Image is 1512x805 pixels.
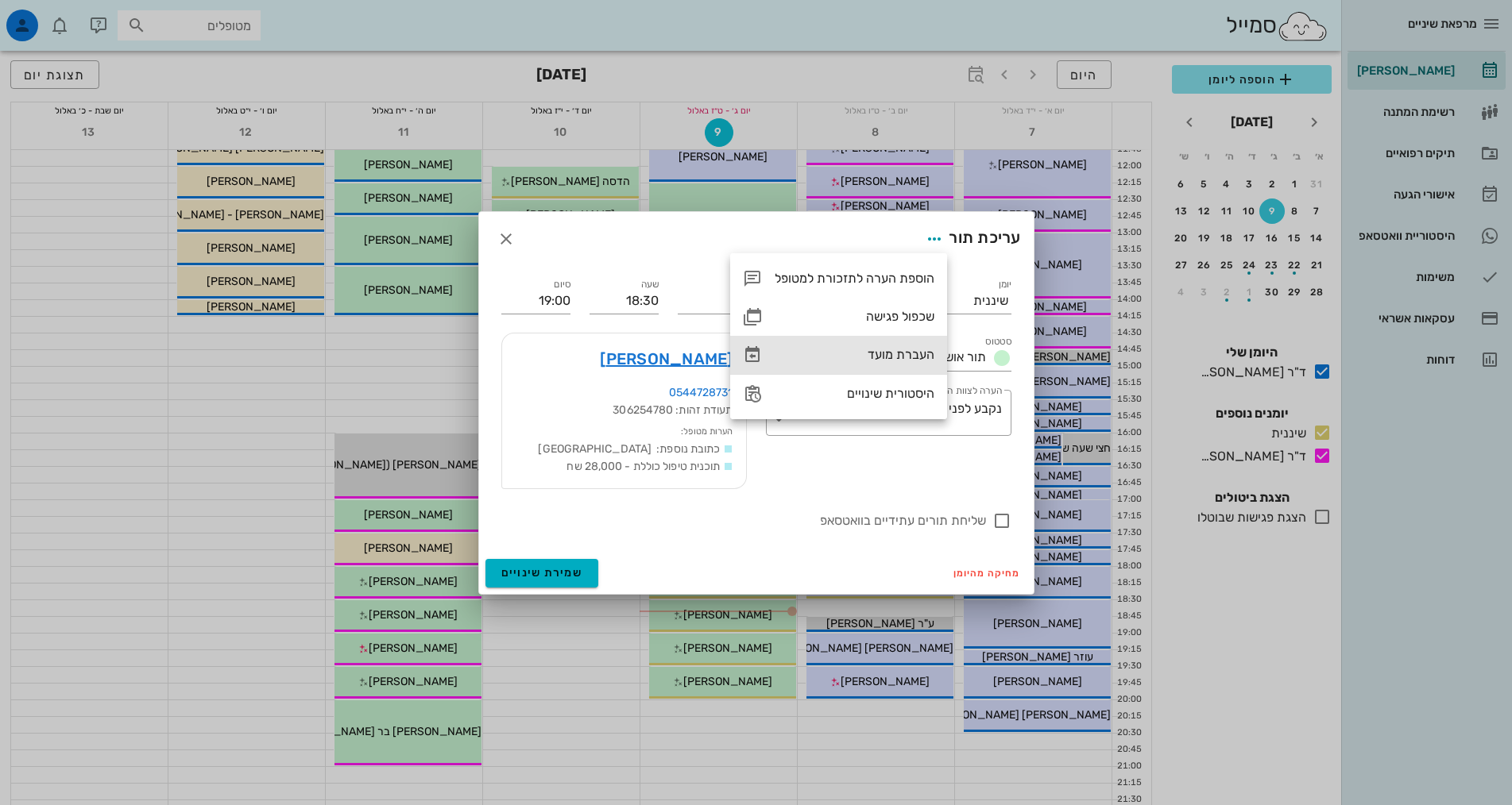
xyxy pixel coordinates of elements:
[600,346,733,372] a: [PERSON_NAME]
[554,279,570,291] label: סיום
[640,279,659,291] label: שעה
[501,566,583,580] span: שמירת שינויים
[775,347,934,362] div: העברת מועד
[681,426,733,437] small: הערות מטופל:
[938,349,986,364] span: תור אושר
[775,309,934,324] div: שכפול פגישה
[998,279,1011,291] label: יומן
[485,559,599,587] button: שמירת שינויים
[947,562,1027,584] button: מחיקה מהיומן
[985,336,1011,348] label: סטטוס
[766,345,1011,371] div: סטטוסתור אושר
[920,225,1020,253] div: עריכת תור
[918,385,1001,397] label: הערה לצוות המרפאה
[775,271,934,286] div: הוספת הערה לתזכורת למטופל
[854,288,1011,314] div: יומןשיננית
[953,568,1021,579] span: מחיקה מהיומן
[501,513,986,529] label: שליחת תורים עתידיים בוואטסאפ
[669,386,733,399] a: 0544728731
[775,386,934,401] div: היסטורית שינויים
[567,460,720,473] span: תוכנית טיפול כוללת - 28,000 שח
[973,294,1008,308] div: שיננית
[538,442,720,456] span: כתובת נוספת: [GEOGRAPHIC_DATA]
[515,402,733,419] div: תעודת זהות: 306254780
